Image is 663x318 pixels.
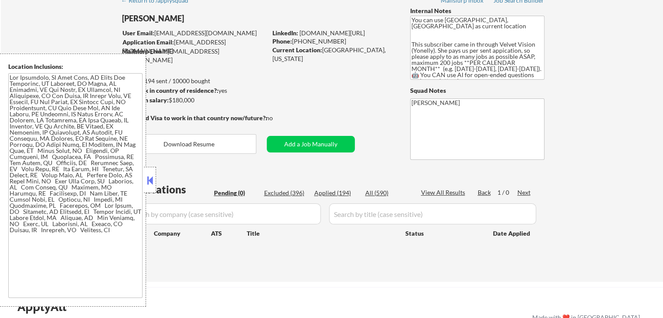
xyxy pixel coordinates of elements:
[517,188,531,197] div: Next
[122,38,174,46] strong: Application Email:
[247,229,397,238] div: Title
[122,96,267,105] div: $180,000
[329,203,536,224] input: Search by title (case sensitive)
[272,37,396,46] div: [PHONE_NUMBER]
[267,136,355,152] button: Add a Job Manually
[17,299,76,314] div: ApplyAll
[410,86,544,95] div: Squad Notes
[122,87,218,94] strong: Can work in country of residence?:
[211,229,247,238] div: ATS
[122,77,267,85] div: 194 sent / 10000 bought
[272,46,396,63] div: [GEOGRAPHIC_DATA], [US_STATE]
[125,184,211,195] div: Applications
[122,134,256,154] button: Download Resume
[272,29,298,37] strong: LinkedIn:
[122,47,167,55] strong: Mailslurp Email:
[122,38,267,55] div: [EMAIL_ADDRESS][DOMAIN_NAME]
[122,114,267,122] strong: Will need Visa to work in that country now/future?:
[299,29,365,37] a: [DOMAIN_NAME][URL]
[8,62,143,71] div: Location Inclusions:
[405,225,480,241] div: Status
[122,29,267,37] div: [EMAIL_ADDRESS][DOMAIN_NAME]
[125,203,321,224] input: Search by company (case sensitive)
[410,7,544,15] div: Internal Notes
[272,46,322,54] strong: Current Location:
[421,188,468,197] div: View All Results
[272,37,292,45] strong: Phone:
[497,188,517,197] div: 1 / 0
[478,188,492,197] div: Back
[365,189,409,197] div: All (590)
[122,13,301,24] div: [PERSON_NAME]
[314,189,358,197] div: Applied (194)
[122,29,154,37] strong: User Email:
[214,189,258,197] div: Pending (0)
[122,47,267,64] div: [EMAIL_ADDRESS][DOMAIN_NAME]
[264,189,308,197] div: Excluded (396)
[266,114,291,122] div: no
[122,86,264,95] div: yes
[493,229,531,238] div: Date Applied
[154,229,211,238] div: Company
